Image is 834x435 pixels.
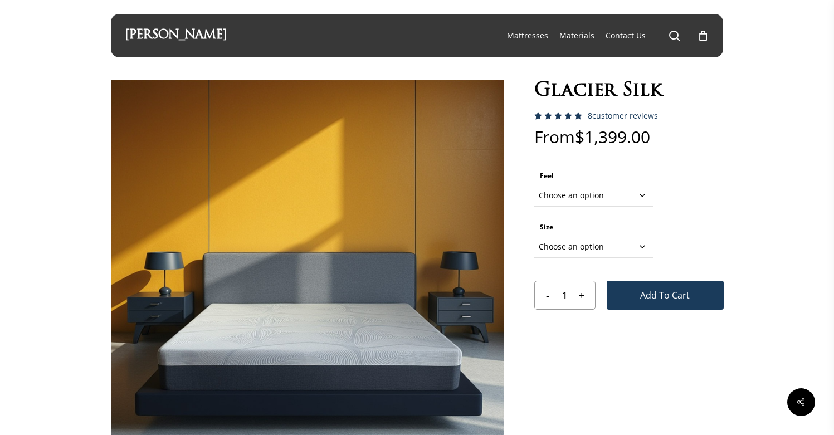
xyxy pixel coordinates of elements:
[540,222,553,232] label: Size
[559,30,594,41] a: Materials
[125,30,227,42] a: [PERSON_NAME]
[501,14,709,57] nav: Main Menu
[588,111,658,120] a: 8customer reviews
[534,129,724,167] p: From
[540,171,554,180] label: Feel
[575,125,650,148] bdi: 1,399.00
[607,281,724,310] button: Add to cart
[534,112,582,167] span: Rated out of 5 based on customer ratings
[588,110,592,121] span: 8
[534,80,724,103] h1: Glacier Silk
[534,112,540,130] span: 8
[554,281,575,309] input: Product quantity
[575,125,584,148] span: $
[535,281,554,309] input: -
[606,30,646,41] a: Contact Us
[534,112,582,120] div: Rated 5.00 out of 5
[575,281,595,309] input: +
[507,30,548,41] a: Mattresses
